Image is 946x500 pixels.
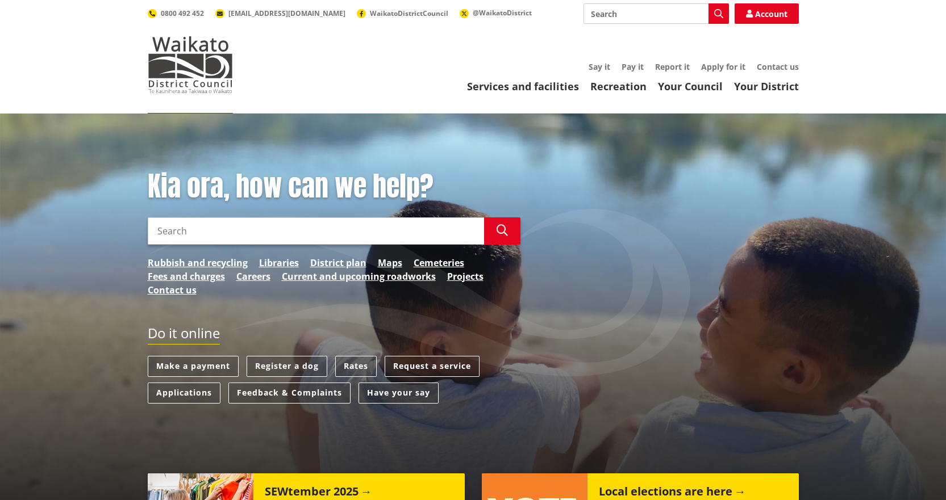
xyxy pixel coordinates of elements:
a: Contact us [757,61,799,72]
h2: Do it online [148,325,220,345]
span: WaikatoDistrictCouncil [370,9,448,18]
a: Account [735,3,799,24]
a: Make a payment [148,356,239,377]
a: Current and upcoming roadworks [282,270,436,283]
a: Cemeteries [414,256,464,270]
a: Have your say [359,383,439,404]
a: WaikatoDistrictCouncil [357,9,448,18]
a: Request a service [385,356,480,377]
a: Libraries [259,256,299,270]
a: Fees and charges [148,270,225,283]
span: @WaikatoDistrict [473,8,532,18]
a: Applications [148,383,220,404]
a: Report it [655,61,690,72]
a: Careers [236,270,270,283]
a: Rubbish and recycling [148,256,248,270]
a: 0800 492 452 [148,9,204,18]
a: Your Council [658,79,723,93]
a: Pay it [622,61,644,72]
a: Contact us [148,283,197,297]
a: Register a dog [247,356,327,377]
img: Waikato District Council - Te Kaunihera aa Takiwaa o Waikato [148,36,233,93]
a: Say it [589,61,610,72]
a: Rates [335,356,377,377]
a: Maps [378,256,402,270]
a: Feedback & Complaints [228,383,351,404]
input: Search input [148,217,484,245]
h1: Kia ora, how can we help? [148,170,520,203]
a: Recreation [590,79,647,93]
a: Projects [447,270,484,283]
a: @WaikatoDistrict [460,8,532,18]
span: 0800 492 452 [161,9,204,18]
a: Apply for it [701,61,745,72]
a: Services and facilities [467,79,579,93]
span: [EMAIL_ADDRESS][DOMAIN_NAME] [228,9,345,18]
a: [EMAIL_ADDRESS][DOMAIN_NAME] [215,9,345,18]
a: Your District [734,79,799,93]
a: District plan [310,256,366,270]
input: Search input [584,3,729,24]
